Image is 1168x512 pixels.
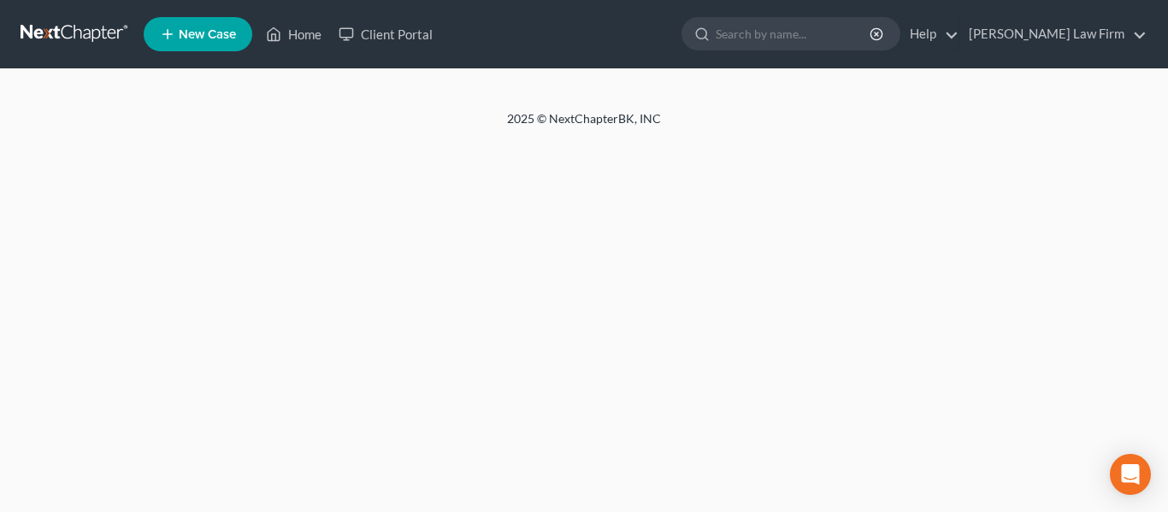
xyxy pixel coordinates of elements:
span: New Case [179,28,236,41]
a: [PERSON_NAME] Law Firm [960,19,1147,50]
div: Open Intercom Messenger [1110,454,1151,495]
input: Search by name... [716,18,872,50]
a: Help [901,19,959,50]
a: Client Portal [330,19,441,50]
a: Home [257,19,330,50]
div: 2025 © NextChapterBK, INC [97,110,1071,141]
